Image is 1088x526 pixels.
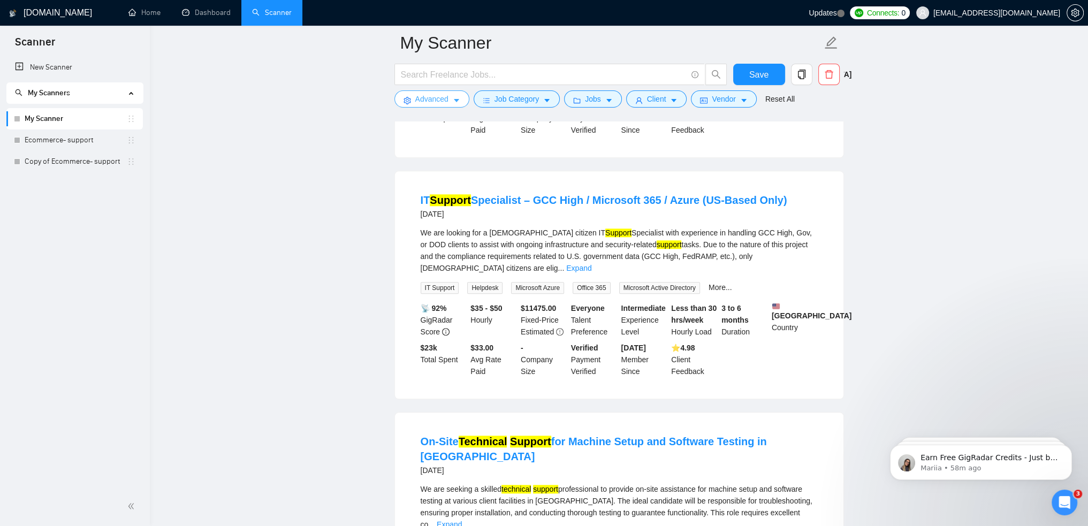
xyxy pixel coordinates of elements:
[421,464,818,477] div: [DATE]
[740,96,748,104] span: caret-down
[17,350,25,359] button: Emoji picker
[791,64,812,85] button: copy
[619,282,700,294] span: Microsoft Active Directory
[709,283,732,292] a: More...
[792,70,812,79] span: copy
[34,350,42,359] button: Gif picker
[17,159,167,190] div: Hi [PERSON_NAME], the call is scheduled for the time you selected and it started 15 min ago:)
[543,96,551,104] span: caret-down
[719,302,770,338] div: Duration
[824,36,838,50] span: edit
[252,8,292,17] a: searchScanner
[17,294,167,315] div: Are you available earlier [DATE] by any chance?
[7,4,27,25] button: go back
[772,302,780,310] img: 🇺🇸
[6,108,143,129] li: My Scanner
[106,262,197,273] div: Can we do it on 12 est ?
[558,264,565,272] span: ...
[419,342,469,377] div: Total Spent
[468,342,519,377] div: Avg Rate Paid
[1052,490,1077,515] iframe: Intercom live chat
[47,117,197,138] div: Hi there wasn't pur call suppose to be at 12 est?
[127,115,135,123] span: holder
[421,344,437,352] b: $ 23k
[671,344,695,352] b: ⭐️ 4.98
[519,302,569,338] div: Fixed-Price
[569,302,619,338] div: Talent Preference
[521,327,554,336] span: Estimated
[1067,9,1084,17] a: setting
[573,96,581,104] span: folder
[127,136,135,144] span: holder
[9,110,206,153] div: humayunmirza874@gmail.com says…
[15,89,22,96] span: search
[855,9,863,17] img: upwork-logo.png
[706,70,726,79] span: search
[9,323,176,377] div: [PERSON_NAME], I went ahead and rescheduled the meeting to 12PM EST. It should appear in your cal...
[705,64,727,85] button: search
[404,96,411,104] span: setting
[9,153,176,197] div: Hi [PERSON_NAME], the call is scheduled for the time you selected and it started 15 min ago:)
[51,350,59,359] button: Upload attachment
[17,74,167,95] div: Hi team, waiting for you on the call. Please advise if you are joining.
[9,288,176,322] div: Are you available earlier [DATE] by any chance?
[564,90,622,108] button: folderJobscaret-down
[52,13,128,24] p: Active in the last 15m
[39,110,206,144] div: Hi there wasn't pur call suppose to be at 12 est?
[9,288,206,323] div: Sofiia says…
[765,93,795,105] a: Reset All
[128,8,161,17] a: homeHome
[556,328,564,336] span: exclamation-circle
[9,68,206,110] div: Sofiia says…
[9,5,17,22] img: logo
[127,157,135,166] span: holder
[421,194,787,206] a: ITSupportSpecialist – GCC High / Microsoft 365 / Azure (US-Based Only)
[621,344,646,352] b: [DATE]
[9,153,206,205] div: Sofiia says…
[9,54,206,68] div: [DATE]
[1074,490,1082,498] span: 3
[521,344,523,352] b: -
[669,302,719,338] div: Hourly Load
[15,57,134,78] a: New Scanner
[749,68,769,81] span: Save
[467,282,503,294] span: Helpdesk
[9,328,205,346] textarea: Message…
[874,422,1088,497] iframe: Intercom notifications message
[9,205,206,240] div: humayunmirza874@gmail.com says…
[657,240,682,249] mark: support
[901,7,906,19] span: 0
[15,88,70,97] span: My Scanners
[459,436,507,447] mark: Technical
[569,342,619,377] div: Payment Verified
[619,342,669,377] div: Member Since
[733,64,785,85] button: Save
[691,71,698,78] span: info-circle
[415,93,448,105] span: Advanced
[626,90,687,108] button: userClientcaret-down
[691,90,756,108] button: idcardVendorcaret-down
[9,68,176,102] div: Hi team, waiting for you on the call. Please advise if you are joining.
[573,282,610,294] span: Office 365
[47,212,197,233] div: I had selected 12 pm est , and had it marked on my calendar as such
[25,129,127,151] a: Ecommerce- support
[468,302,519,338] div: Hourly
[421,227,818,274] div: We are looking for a [DEMOGRAPHIC_DATA] citizen IT Specialist with experience in handling GCC Hig...
[25,151,127,172] a: Copy of Ecommerce- support
[501,485,531,493] mark: technical
[819,70,839,79] span: delete
[6,151,143,172] li: Copy of Ecommerce- support
[470,344,493,352] b: $33.00
[533,485,558,493] mark: support
[25,108,127,129] a: My Scanner
[9,323,206,386] div: Sofiia says…
[809,9,836,17] span: Updates
[635,96,643,104] span: user
[621,304,666,312] b: Intermediate
[98,240,206,279] div: Strange,Can we do it on 12 est ?
[400,29,822,56] input: Scanner name...
[453,96,460,104] span: caret-down
[571,304,605,312] b: Everyone
[31,6,48,23] img: Profile image for Sofiia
